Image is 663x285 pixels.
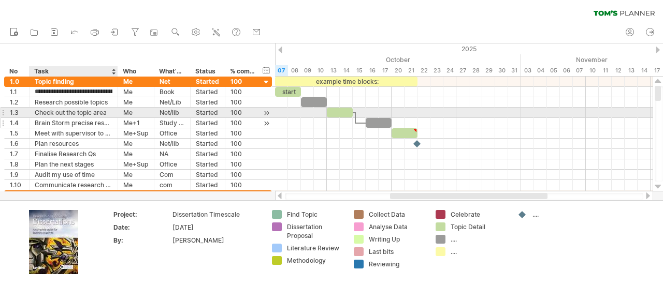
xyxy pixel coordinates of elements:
[35,170,112,179] div: Audit my use of time
[10,149,24,159] div: 1.7
[195,66,219,77] div: Status
[160,108,185,117] div: Net/lib
[230,159,255,169] div: 100
[123,170,149,179] div: Me
[123,108,149,117] div: Me
[275,65,288,76] div: Tuesday, 7 October 2025
[9,66,23,77] div: No
[10,87,24,97] div: 1.1
[113,210,170,219] div: Project:
[287,210,343,219] div: Find Topic
[35,149,112,159] div: Finalise Research Qs
[35,190,112,200] div: Dissertation Proposal
[159,66,184,77] div: What's needed
[35,139,112,148] div: Plan resources
[123,77,149,86] div: Me
[230,66,255,77] div: % complete
[456,65,469,76] div: Monday, 27 October 2025
[160,87,185,97] div: Book
[443,65,456,76] div: Friday, 24 October 2025
[113,223,170,232] div: Date:
[113,236,170,245] div: By:
[230,77,255,86] div: 100
[160,139,185,148] div: Net/lib
[123,139,149,148] div: Me
[586,65,599,76] div: Monday, 10 November 2025
[495,65,508,76] div: Thursday, 30 October 2025
[196,149,220,159] div: Started
[521,65,534,76] div: Monday, 3 November 2025
[10,128,24,138] div: 1.5
[10,190,24,200] div: 2.0
[340,65,353,76] div: Tuesday, 14 October 2025
[196,159,220,169] div: Started
[369,210,425,219] div: Collect Data
[547,65,560,76] div: Wednesday, 5 November 2025
[123,159,149,169] div: Me+Sup
[230,128,255,138] div: 100
[123,66,148,77] div: Who
[123,190,149,200] div: Me
[275,77,417,86] div: example time blocks:
[196,190,220,200] div: Started
[10,77,24,86] div: 1.0
[638,65,651,76] div: Friday, 14 November 2025
[123,149,149,159] div: Me
[10,118,24,128] div: 1.4
[196,128,220,138] div: Started
[230,190,255,200] div: 100
[223,54,521,65] div: October 2025
[196,170,220,179] div: Started
[262,118,271,129] div: scroll to activity
[123,87,149,97] div: Me
[160,97,185,107] div: Net/Lib
[482,65,495,76] div: Wednesday, 29 October 2025
[10,139,24,148] div: 1.6
[172,223,260,232] div: [DATE]
[451,210,507,219] div: Celebrate
[196,108,220,117] div: Started
[230,139,255,148] div: 100
[534,65,547,76] div: Tuesday, 4 November 2025
[10,108,24,117] div: 1.3
[369,247,425,256] div: Last bits
[196,139,220,148] div: Started
[288,65,301,76] div: Wednesday, 8 October 2025
[35,97,112,107] div: Research possible topics
[327,65,340,76] div: Monday, 13 October 2025
[160,180,185,190] div: com
[10,180,24,190] div: 1.10
[35,128,112,138] div: Meet with supervisor to run Res Qs
[230,108,255,117] div: 100
[451,247,507,256] div: ....
[230,118,255,128] div: 100
[160,170,185,179] div: Com
[353,65,366,76] div: Wednesday, 15 October 2025
[35,77,112,86] div: Topic finding
[430,65,443,76] div: Thursday, 23 October 2025
[379,65,392,76] div: Friday, 17 October 2025
[160,149,185,159] div: NA
[314,65,327,76] div: Friday, 10 October 2025
[366,65,379,76] div: Thursday, 16 October 2025
[369,222,425,231] div: Analyse Data
[369,235,425,244] div: Writing Up
[451,222,507,231] div: Topic Detail
[625,65,638,76] div: Thursday, 13 November 2025
[262,108,271,118] div: scroll to activity
[123,128,149,138] div: Me+Sup
[230,87,255,97] div: 100
[405,65,417,76] div: Tuesday, 21 October 2025
[35,108,112,117] div: Check out the topic area
[10,97,24,107] div: 1.2
[29,210,78,274] img: ae64b563-e3e0-416d-90a8-e32b171956a1.jpg
[275,87,301,97] div: start
[160,77,185,86] div: Net
[123,118,149,128] div: Me+1
[417,65,430,76] div: Wednesday, 22 October 2025
[230,170,255,179] div: 100
[301,65,314,76] div: Thursday, 9 October 2025
[532,210,589,219] div: ....
[196,118,220,128] div: Started
[573,65,586,76] div: Friday, 7 November 2025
